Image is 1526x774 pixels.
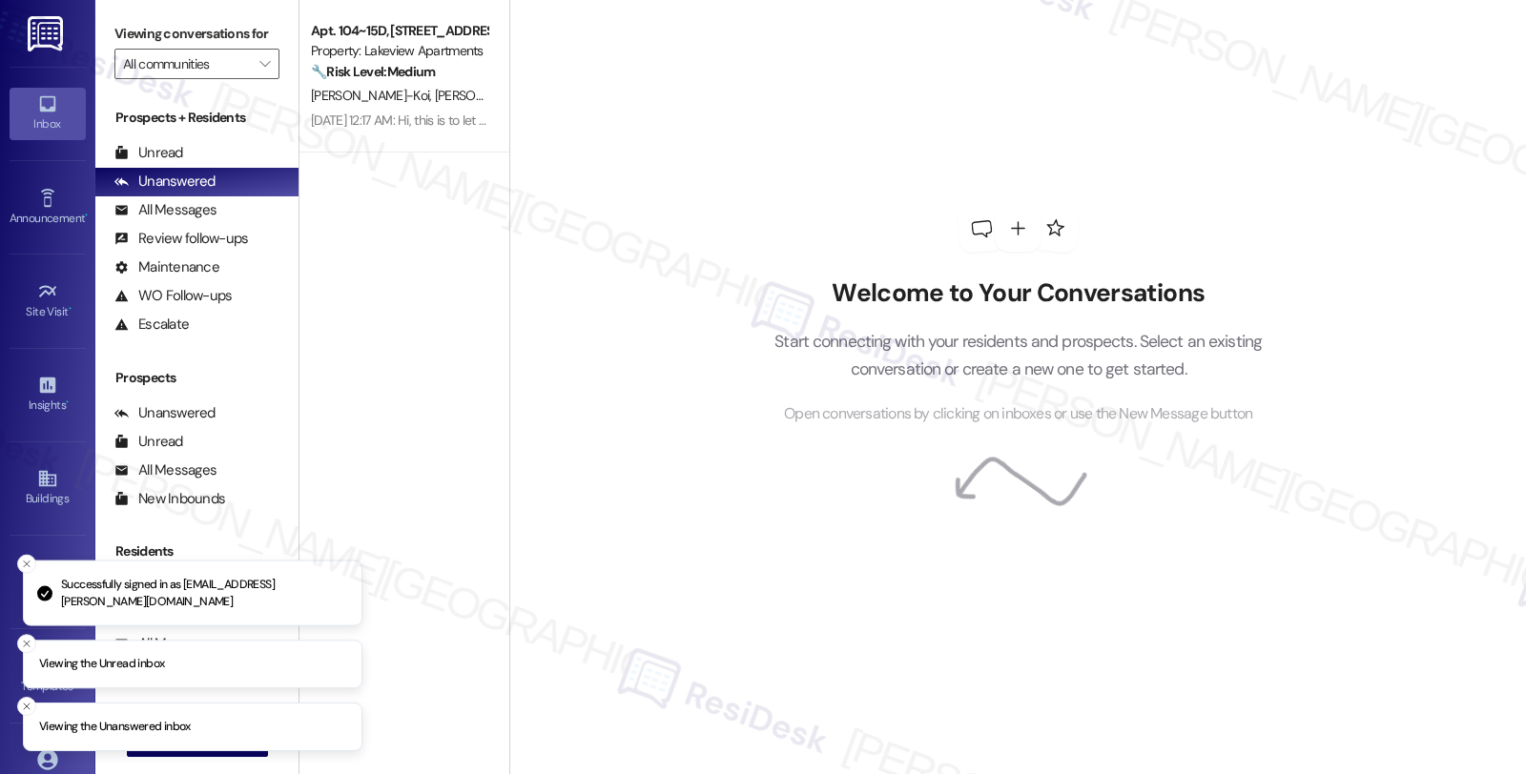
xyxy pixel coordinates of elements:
[66,396,69,409] span: •
[259,56,270,71] i: 
[311,41,487,61] div: Property: Lakeview Apartments
[114,286,232,306] div: WO Follow-ups
[435,87,559,104] span: [PERSON_NAME]-Koi
[114,403,216,423] div: Unanswered
[10,557,86,608] a: Leads
[123,49,249,79] input: All communities
[114,460,217,480] div: All Messages
[17,697,36,716] button: Close toast
[69,302,72,316] span: •
[114,172,216,192] div: Unanswered
[95,368,299,388] div: Prospects
[784,402,1252,426] span: Open conversations by clicking on inboxes or use the New Message button
[10,88,86,139] a: Inbox
[10,369,86,420] a: Insights •
[95,108,299,128] div: Prospects + Residents
[17,634,36,653] button: Close toast
[28,16,67,51] img: ResiDesk Logo
[114,200,217,220] div: All Messages
[746,278,1291,309] h2: Welcome to Your Conversations
[85,209,88,222] span: •
[10,650,86,702] a: Templates •
[114,315,189,335] div: Escalate
[39,719,191,736] p: Viewing the Unanswered inbox
[61,577,346,610] p: Successfully signed in as [EMAIL_ADDRESS][PERSON_NAME][DOMAIN_NAME]
[114,432,183,452] div: Unread
[114,143,183,163] div: Unread
[39,656,164,673] p: Viewing the Unread inbox
[10,275,86,327] a: Site Visit •
[95,541,299,561] div: Residents
[311,21,487,41] div: Apt. 104~15D, [STREET_ADDRESS]
[114,257,219,277] div: Maintenance
[311,63,435,80] strong: 🔧 Risk Level: Medium
[114,489,225,509] div: New Inbounds
[114,229,248,249] div: Review follow-ups
[10,462,86,514] a: Buildings
[746,328,1291,382] p: Start connecting with your residents and prospects. Select an existing conversation or create a n...
[17,555,36,574] button: Close toast
[114,19,279,49] label: Viewing conversations for
[311,87,435,104] span: [PERSON_NAME]-Koi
